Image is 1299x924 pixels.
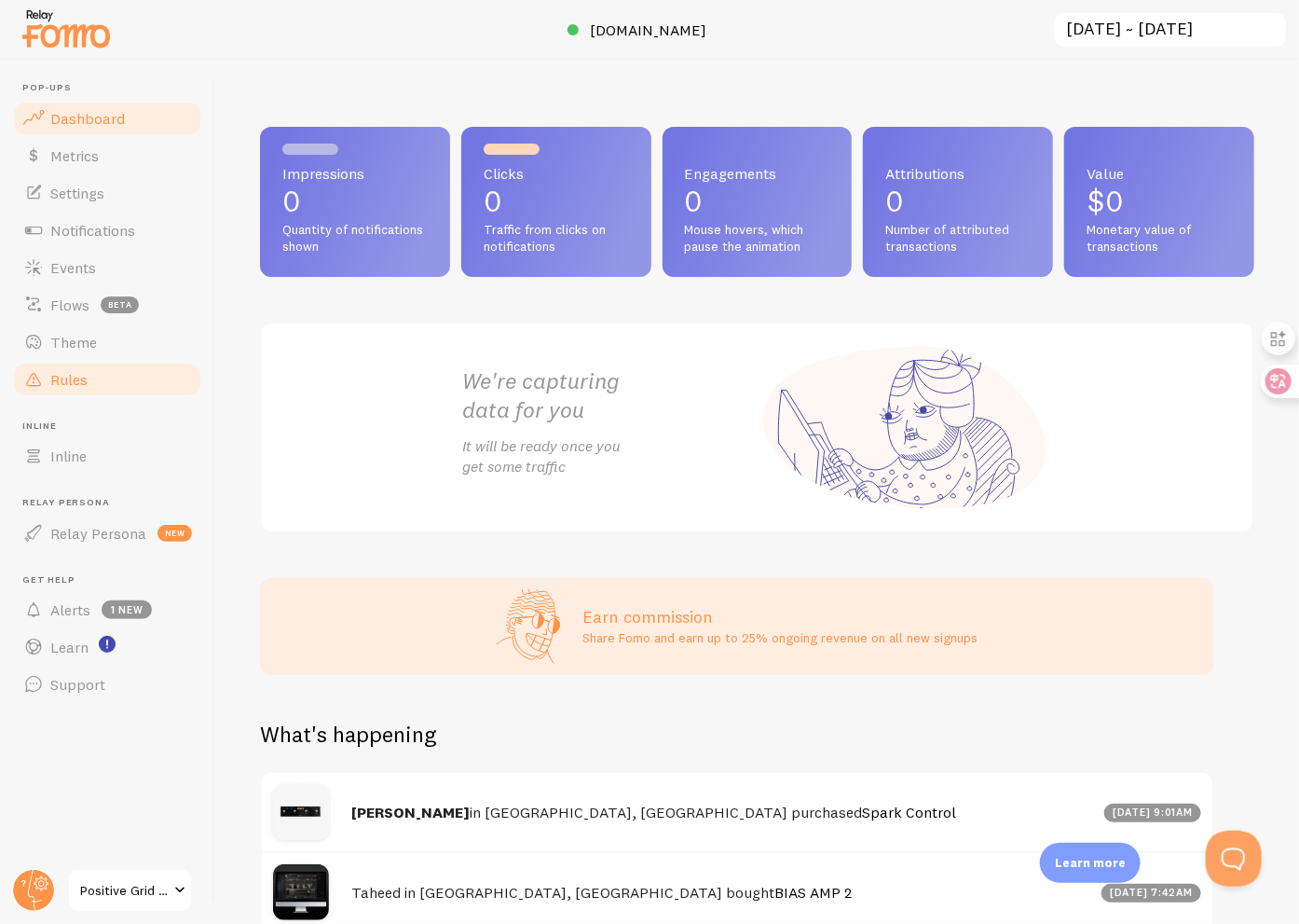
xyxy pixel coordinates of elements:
h3: Earn commission [582,606,978,627]
span: Rules [50,370,88,389]
p: Share Fomo and earn up to 25% ongoing revenue on all new signups [582,628,978,647]
a: BIAS AMP 2 [774,883,852,902]
a: Flows beta [11,286,203,324]
span: Traffic from clicks on notifications [484,222,629,255]
h2: What's happening [260,720,436,749]
strong: [PERSON_NAME] [351,803,470,821]
a: Alerts 1 new [11,591,203,628]
span: Positive Grid CA Shopify [80,879,169,902]
span: Support [50,675,105,694]
a: Spark Control [862,803,956,821]
span: beta [101,297,139,313]
span: Attributions [885,166,1031,181]
span: Get Help [22,574,203,586]
a: Support [11,666,203,703]
span: Number of attributed transactions [885,222,1031,255]
span: Monetary value of transactions [1087,222,1232,255]
img: fomo-relay-logo-orange.svg [20,5,113,52]
h2: We're capturing data for you [463,366,758,424]
a: Notifications [11,212,203,249]
a: Positive Grid CA Shopify [67,868,193,913]
a: Inline [11,437,203,475]
span: Metrics [50,146,99,165]
a: Learn [11,628,203,666]
span: Learn [50,638,89,656]
p: Learn more [1055,854,1126,872]
span: Pop-ups [22,82,203,94]
span: Clicks [484,166,629,181]
span: $0 [1087,183,1124,219]
p: 0 [685,186,830,216]
span: Flows [50,296,89,314]
span: 1 new [102,600,152,619]
span: Inline [50,447,87,465]
a: Relay Persona new [11,515,203,552]
h4: in [GEOGRAPHIC_DATA], [GEOGRAPHIC_DATA] purchased [351,803,1093,822]
a: Theme [11,324,203,361]
p: 0 [885,186,1031,216]
p: 0 [484,186,629,216]
span: Mouse hovers, which pause the animation [685,222,830,255]
h4: Taheed in [GEOGRAPHIC_DATA], [GEOGRAPHIC_DATA] bought [351,883,1090,903]
span: new [157,525,192,542]
span: Notifications [50,221,135,240]
span: Engagements [685,166,830,181]
p: 0 [282,186,428,216]
span: Alerts [50,600,90,619]
div: Learn more [1040,843,1141,883]
span: Settings [50,184,104,202]
div: [DATE] 7:42am [1101,884,1202,903]
span: Dashboard [50,109,125,128]
a: Metrics [11,137,203,174]
div: [DATE] 9:01am [1104,804,1202,822]
iframe: Help Scout Beacon - Open [1206,831,1262,887]
a: Events [11,249,203,286]
span: Relay Persona [50,524,146,543]
span: Impressions [282,166,428,181]
span: Theme [50,333,97,352]
span: Events [50,258,96,277]
a: Dashboard [11,100,203,137]
span: Value [1087,166,1232,181]
svg: <p>Watch New Feature Tutorials!</p> [99,636,116,653]
span: Relay Persona [22,497,203,509]
a: Settings [11,174,203,212]
p: It will be ready once you get some traffic [463,435,758,478]
span: Quantity of notifications shown [282,222,428,255]
a: Rules [11,361,203,398]
span: Inline [22,421,203,433]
